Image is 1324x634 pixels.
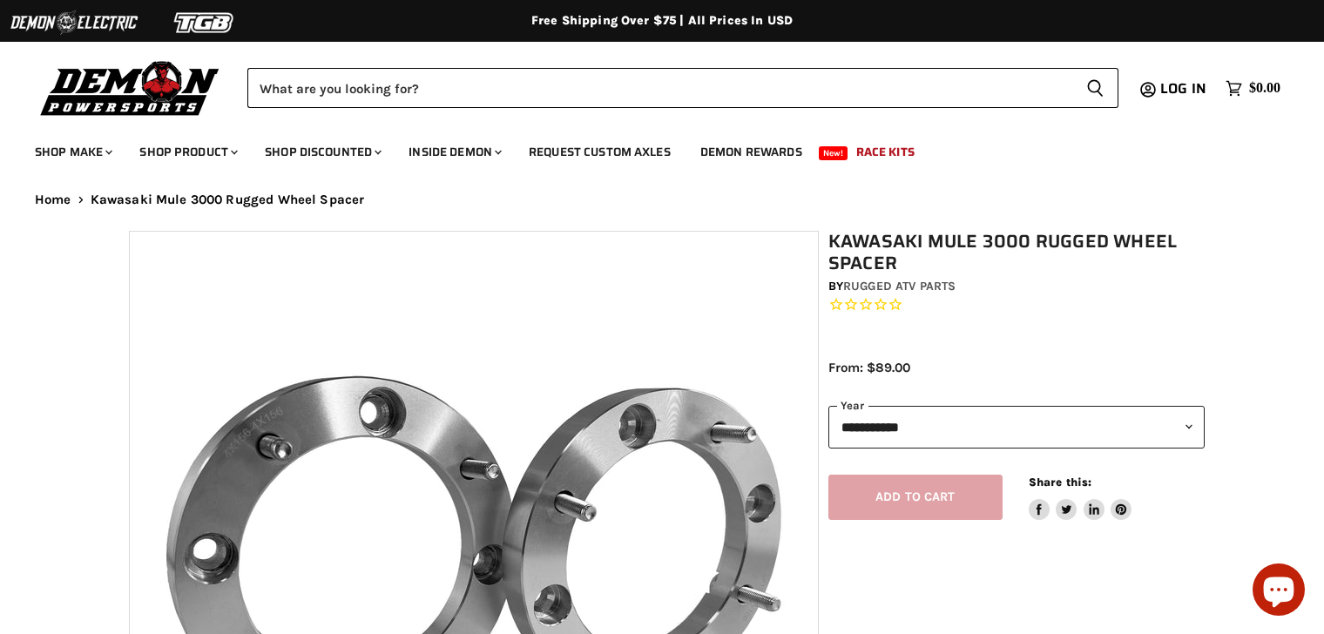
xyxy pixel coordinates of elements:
span: $0.00 [1249,80,1280,97]
a: Race Kits [843,134,928,170]
a: Demon Rewards [687,134,815,170]
a: Request Custom Axles [516,134,684,170]
div: by [828,277,1205,296]
a: Log in [1152,81,1217,97]
span: Kawasaki Mule 3000 Rugged Wheel Spacer [91,192,365,207]
select: year [828,406,1205,449]
img: TGB Logo 2 [139,6,270,39]
a: Shop Product [126,134,248,170]
a: Home [35,192,71,207]
span: Share this: [1029,475,1091,489]
span: Log in [1160,78,1206,99]
a: Shop Make [22,134,123,170]
img: Demon Powersports [35,57,226,118]
button: Search [1072,68,1118,108]
span: New! [819,146,848,160]
inbox-online-store-chat: Shopify online store chat [1247,563,1310,620]
a: Inside Demon [395,134,512,170]
input: Search [247,68,1072,108]
a: Rugged ATV Parts [843,279,956,293]
ul: Main menu [22,127,1276,170]
img: Demon Electric Logo 2 [9,6,139,39]
a: $0.00 [1217,76,1289,101]
form: Product [247,68,1118,108]
a: Shop Discounted [252,134,392,170]
span: From: $89.00 [828,360,910,375]
span: Rated 0.0 out of 5 stars 0 reviews [828,296,1205,314]
h1: Kawasaki Mule 3000 Rugged Wheel Spacer [828,231,1205,274]
aside: Share this: [1029,475,1132,521]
